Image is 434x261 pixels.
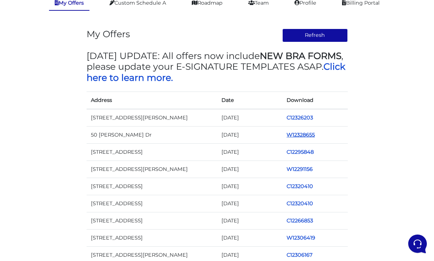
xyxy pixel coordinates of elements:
a: W12291156 [287,166,313,172]
span: Start a Conversation [52,89,100,94]
a: C12266853 [287,217,313,224]
td: [DATE] [217,126,283,143]
td: [DATE] [217,109,283,127]
th: Address [87,92,217,109]
td: [STREET_ADDRESS][PERSON_NAME] [87,109,217,127]
p: Messages [62,205,82,212]
a: Open Help Center [89,113,132,119]
iframe: Customerly Messenger Launcher [407,233,428,255]
p: Help [111,205,120,212]
th: Date [217,92,283,109]
button: Messages [50,195,94,212]
p: Thank you for trying. We will escalate this matter and have the support team look into it as soon... [30,72,110,79]
a: C12295848 [287,149,314,155]
a: See all [116,51,132,57]
span: Your Conversations [11,51,58,57]
button: Refresh [282,29,348,42]
td: [DATE] [217,212,283,230]
a: Click here to learn more. [87,61,345,83]
p: Home [21,205,34,212]
a: C12320410 [287,200,313,207]
td: [DATE] [217,230,283,247]
strong: NEW BRA FORMS [260,50,341,61]
button: Help [93,195,137,212]
button: Start a Conversation [11,84,132,99]
td: [DATE] [217,195,283,212]
td: [STREET_ADDRESS] [87,230,217,247]
span: Aura [30,63,110,70]
td: [DATE] [217,143,283,161]
td: [STREET_ADDRESS] [87,178,217,195]
p: 7mo ago [114,63,132,69]
td: [STREET_ADDRESS] [87,195,217,212]
th: Download [282,92,348,109]
a: AuraThank you for trying. We will escalate this matter and have the support team look into it as ... [9,60,135,82]
h2: Hello [DEMOGRAPHIC_DATA] 👋 [6,6,120,40]
img: dark [11,64,26,78]
td: [STREET_ADDRESS] [87,212,217,230]
a: C12320410 [287,183,313,189]
input: Search for an Article... [16,128,117,136]
a: W12328655 [287,132,315,138]
a: C12326203 [287,114,313,121]
button: Home [6,195,50,212]
td: [STREET_ADDRESS][PERSON_NAME] [87,161,217,178]
a: C12306167 [287,252,312,258]
h3: [DATE] UPDATE: All offers now include , please update your E-SIGNATURE TEMPLATES ASAP. [87,50,348,83]
td: 50 [PERSON_NAME] Dr [87,126,217,143]
a: W12306419 [287,235,315,241]
span: Find an Answer [11,113,49,119]
h3: My Offers [87,29,130,39]
td: [STREET_ADDRESS] [87,143,217,161]
td: [DATE] [217,161,283,178]
td: [DATE] [217,178,283,195]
